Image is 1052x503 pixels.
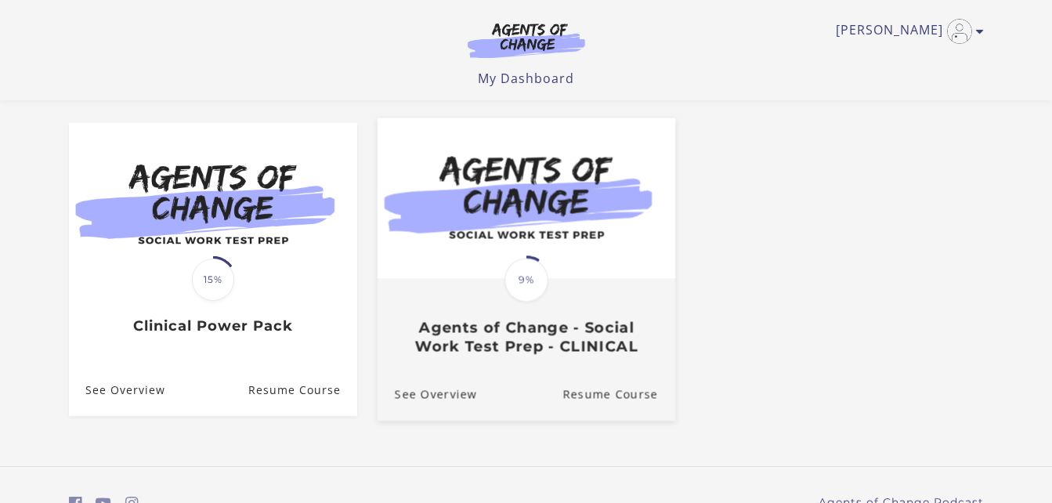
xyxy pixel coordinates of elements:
[192,259,234,301] span: 15%
[377,368,476,421] a: Agents of Change - Social Work Test Prep - CLINICAL: See Overview
[69,365,165,416] a: Clinical Power Pack: See Overview
[248,365,356,416] a: Clinical Power Pack: Resume Course
[85,317,340,335] h3: Clinical Power Pack
[836,19,976,44] a: Toggle menu
[451,22,602,58] img: Agents of Change Logo
[478,70,574,87] a: My Dashboard
[562,368,675,421] a: Agents of Change - Social Work Test Prep - CLINICAL: Resume Course
[394,319,657,355] h3: Agents of Change - Social Work Test Prep - CLINICAL
[504,258,548,302] span: 9%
